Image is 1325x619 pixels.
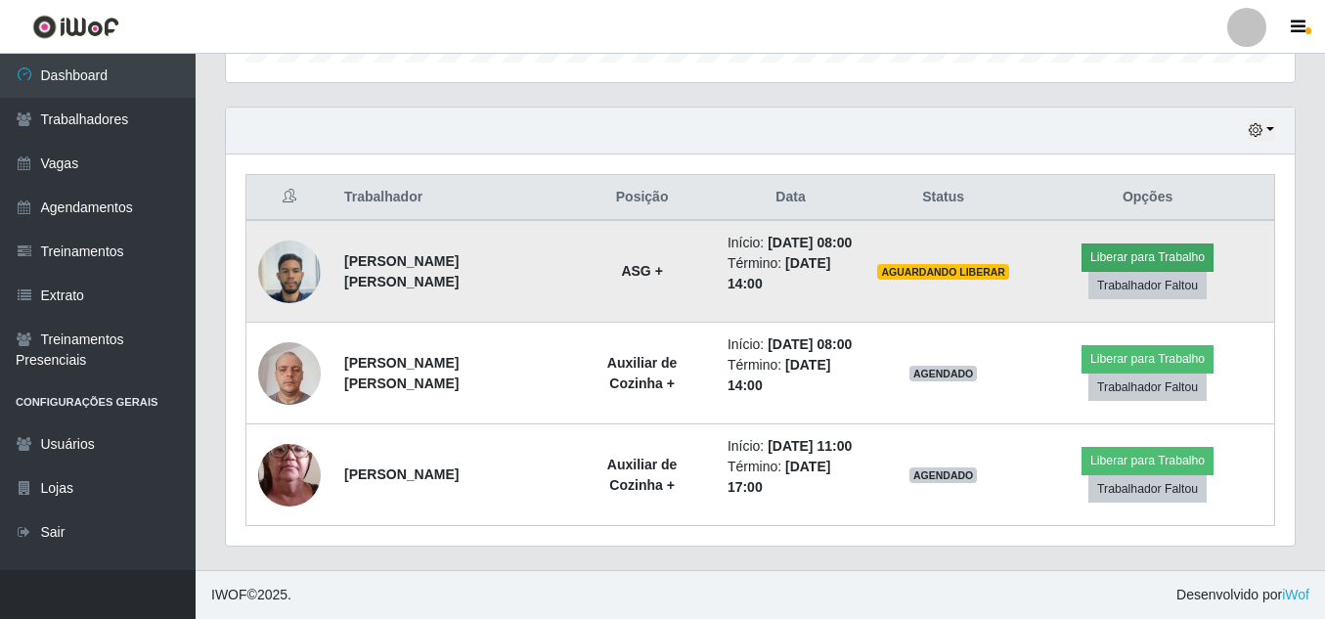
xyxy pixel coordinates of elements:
th: Trabalhador [332,175,568,221]
button: Trabalhador Faltou [1088,374,1207,401]
img: 1744294731442.jpeg [258,405,321,544]
button: Liberar para Trabalho [1082,447,1214,474]
span: AGUARDANDO LIBERAR [877,264,1009,280]
strong: ASG + [621,263,662,279]
span: AGENDADO [909,366,978,381]
th: Data [716,175,865,221]
time: [DATE] 08:00 [768,336,852,352]
li: Término: [728,355,854,396]
img: 1723391026413.jpeg [258,332,321,415]
span: Desenvolvido por [1176,585,1309,605]
strong: Auxiliar de Cozinha + [607,457,678,493]
time: [DATE] 08:00 [768,235,852,250]
button: Trabalhador Faltou [1088,475,1207,503]
button: Liberar para Trabalho [1082,243,1214,271]
span: © 2025 . [211,585,291,605]
button: Trabalhador Faltou [1088,272,1207,299]
time: [DATE] 11:00 [768,438,852,454]
img: CoreUI Logo [32,15,119,39]
span: AGENDADO [909,467,978,483]
li: Término: [728,253,854,294]
th: Posição [568,175,716,221]
li: Início: [728,233,854,253]
button: Liberar para Trabalho [1082,345,1214,373]
li: Término: [728,457,854,498]
img: 1736956846445.jpeg [258,230,321,313]
th: Opções [1021,175,1274,221]
strong: Auxiliar de Cozinha + [607,355,678,391]
th: Status [865,175,1021,221]
li: Início: [728,436,854,457]
strong: [PERSON_NAME] [344,466,459,482]
strong: [PERSON_NAME] [PERSON_NAME] [344,253,459,289]
strong: [PERSON_NAME] [PERSON_NAME] [344,355,459,391]
span: IWOF [211,587,247,602]
li: Início: [728,334,854,355]
a: iWof [1282,587,1309,602]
